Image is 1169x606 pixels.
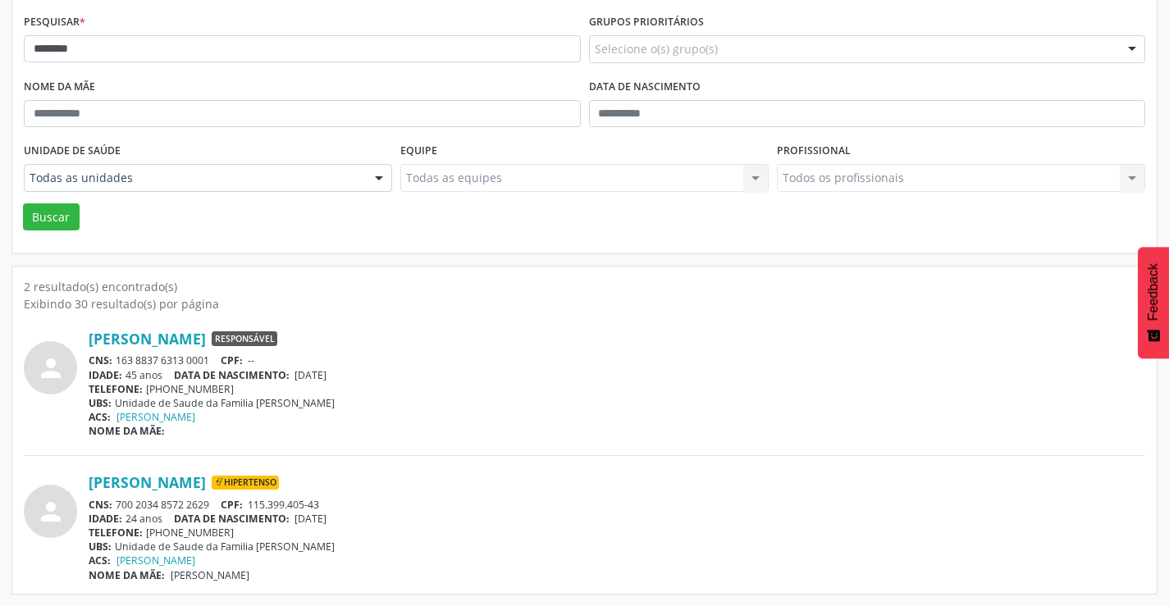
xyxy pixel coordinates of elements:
[89,540,1145,554] div: Unidade de Saude da Familia [PERSON_NAME]
[89,568,165,582] span: NOME DA MÃE:
[36,353,66,383] i: person
[589,10,704,35] label: Grupos prioritários
[174,512,290,526] span: DATA DE NASCIMENTO:
[89,368,122,382] span: IDADE:
[1138,247,1169,358] button: Feedback - Mostrar pesquisa
[89,512,122,526] span: IDADE:
[89,540,112,554] span: UBS:
[23,203,80,231] button: Buscar
[24,75,95,100] label: Nome da mãe
[89,353,112,367] span: CNS:
[89,424,165,438] span: NOME DA MÃE:
[89,368,1145,382] div: 45 anos
[221,353,243,367] span: CPF:
[295,512,326,526] span: [DATE]
[89,554,111,567] span: ACS:
[212,476,279,490] span: Hipertenso
[89,512,1145,526] div: 24 anos
[89,410,111,424] span: ACS:
[171,568,249,582] span: [PERSON_NAME]
[248,498,319,512] span: 115.399.405-43
[221,498,243,512] span: CPF:
[212,331,277,346] span: Responsável
[589,75,701,100] label: Data de nascimento
[24,295,1145,312] div: Exibindo 30 resultado(s) por página
[89,526,143,540] span: TELEFONE:
[89,498,112,512] span: CNS:
[174,368,290,382] span: DATA DE NASCIMENTO:
[116,554,195,567] a: [PERSON_NAME]
[116,410,195,424] a: [PERSON_NAME]
[89,396,112,410] span: UBS:
[36,497,66,526] i: person
[595,40,718,57] span: Selecione o(s) grupo(s)
[89,498,1145,512] div: 700 2034 8572 2629
[400,139,437,164] label: Equipe
[1146,263,1161,321] span: Feedback
[248,353,254,367] span: --
[24,139,121,164] label: Unidade de saúde
[89,382,1145,396] div: [PHONE_NUMBER]
[89,473,206,491] a: [PERSON_NAME]
[89,526,1145,540] div: [PHONE_NUMBER]
[89,330,206,348] a: [PERSON_NAME]
[24,278,1145,295] div: 2 resultado(s) encontrado(s)
[24,10,85,35] label: Pesquisar
[295,368,326,382] span: [DATE]
[89,396,1145,410] div: Unidade de Saude da Familia [PERSON_NAME]
[777,139,851,164] label: Profissional
[30,170,358,186] span: Todas as unidades
[89,353,1145,367] div: 163 8837 6313 0001
[89,382,143,396] span: TELEFONE:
